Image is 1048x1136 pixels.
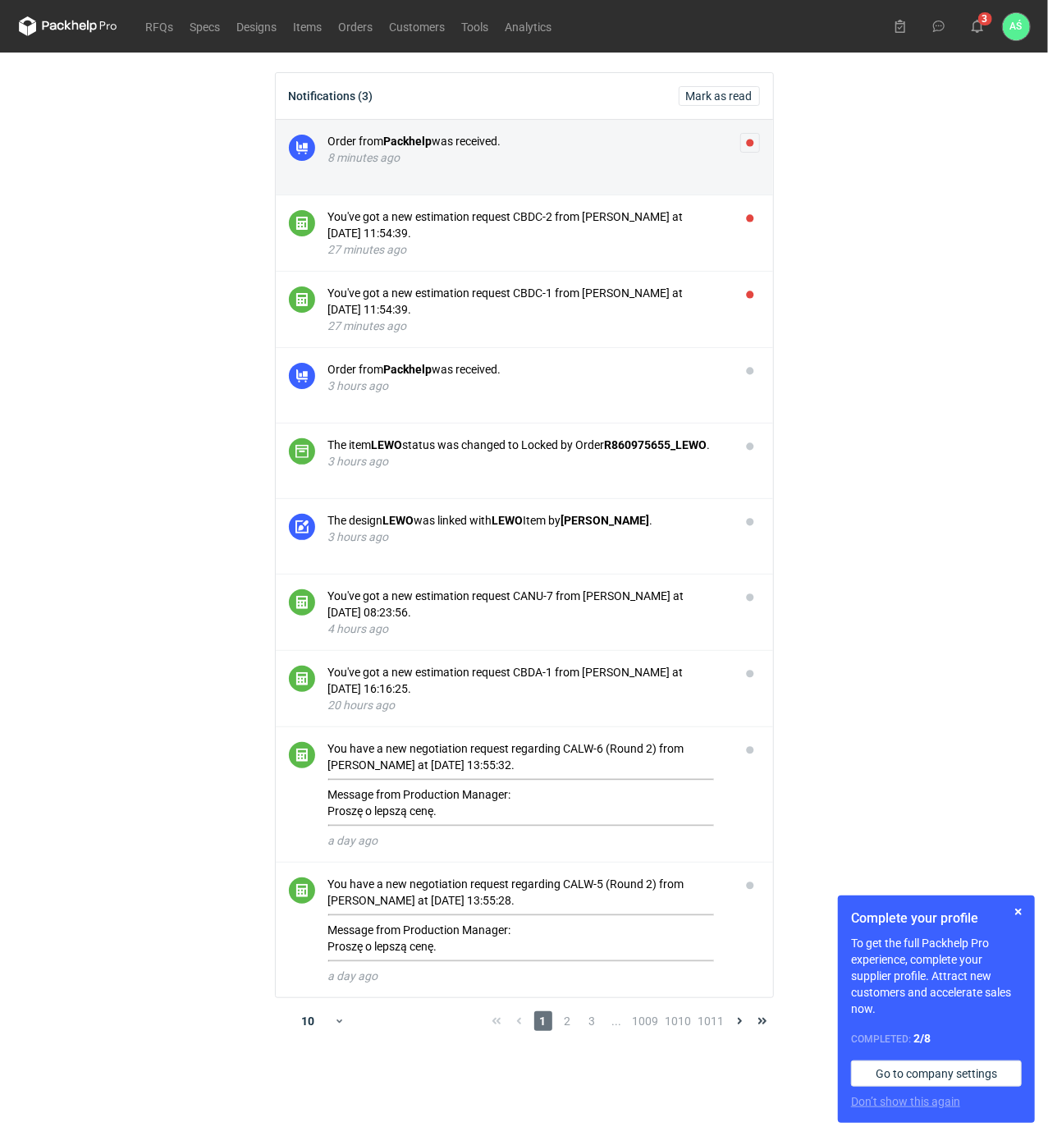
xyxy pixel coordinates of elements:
[328,437,727,453] div: The item status was changed to Locked by Order .
[583,1011,602,1031] span: 3
[913,1032,931,1045] strong: 2 / 8
[328,876,727,984] button: You have a new negotiation request regarding CALW-5 (Round 2) from [PERSON_NAME] at [DATE] 13:55:...
[328,133,727,149] div: Order from was received.
[383,514,414,527] strong: LEWO
[851,909,1022,928] h1: Complete your profile
[328,968,727,984] div: a day ago
[328,697,727,713] div: 20 hours ago
[328,740,727,827] div: You have a new negotiation request regarding CALW-6 (Round 2) from [PERSON_NAME] at [DATE] 13:55:...
[331,16,382,36] a: Orders
[1003,13,1030,40] div: Adrian Świerżewski
[328,588,727,621] div: You've got a new estimation request CANU-7 from [PERSON_NAME] at [DATE] 08:23:56.
[679,86,760,106] button: Mark as read
[1009,902,1028,922] button: Skip for now
[328,208,727,241] div: You've got a new estimation request CBDC-2 from [PERSON_NAME] at [DATE] 11:54:39.
[686,90,753,102] span: Mark as read
[851,935,1022,1017] p: To get the full Packhelp Pro experience, complete your supplier profile. Attract new customers an...
[328,241,727,258] div: 27 minutes ago
[328,740,727,849] button: You have a new negotiation request regarding CALW-6 (Round 2) from [PERSON_NAME] at [DATE] 13:55:...
[229,16,286,36] a: Designs
[328,437,727,470] button: The itemLEWOstatus was changed to Locked by OrderR860975655_LEWO.3 hours ago
[328,453,727,470] div: 3 hours ago
[328,133,727,166] button: Order fromPackhelpwas received.8 minutes ago
[328,361,727,378] div: Order from was received.
[633,1011,659,1031] span: 1009
[454,16,497,36] a: Tools
[328,664,727,697] div: You've got a new estimation request CBDA-1 from [PERSON_NAME] at [DATE] 16:16:25.
[19,16,117,36] svg: Packhelp Pro
[372,438,403,451] strong: LEWO
[281,1010,335,1033] div: 10
[559,1011,577,1031] span: 2
[384,363,432,376] strong: Packhelp
[328,285,727,334] button: You've got a new estimation request CBDC-1 from [PERSON_NAME] at [DATE] 11:54:39.27 minutes ago
[328,529,727,545] div: 3 hours ago
[328,361,727,394] button: Order fromPackhelpwas received.3 hours ago
[328,621,727,637] div: 4 hours ago
[328,664,727,713] button: You've got a new estimation request CBDA-1 from [PERSON_NAME] at [DATE] 16:16:25.20 hours ago
[328,378,727,394] div: 3 hours ago
[851,1093,960,1110] button: Don’t show this again
[964,13,991,39] button: 3
[666,1011,692,1031] span: 1010
[328,285,727,318] div: You've got a new estimation request CBDC-1 from [PERSON_NAME] at [DATE] 11:54:39.
[328,588,727,637] button: You've got a new estimation request CANU-7 from [PERSON_NAME] at [DATE] 08:23:56.4 hours ago
[182,16,229,36] a: Specs
[328,512,727,545] button: The designLEWOwas linked withLEWOItem by[PERSON_NAME].3 hours ago
[328,149,727,166] div: 8 minutes ago
[328,318,727,334] div: 27 minutes ago
[497,16,561,36] a: Analytics
[605,438,707,451] strong: R860975655_LEWO
[328,208,727,258] button: You've got a new estimation request CBDC-2 from [PERSON_NAME] at [DATE] 11:54:39.27 minutes ago
[492,514,524,527] strong: LEWO
[608,1011,626,1031] span: ...
[1003,13,1030,40] button: AŚ
[289,89,373,103] div: Notifications (3)
[851,1030,1022,1047] div: Completed:
[138,16,182,36] a: RFQs
[382,16,454,36] a: Customers
[328,512,727,529] div: The design was linked with Item by .
[534,1011,552,1031] span: 1
[384,135,432,148] strong: Packhelp
[698,1011,725,1031] span: 1011
[851,1060,1022,1087] a: Go to company settings
[328,832,727,849] div: a day ago
[561,514,650,527] strong: [PERSON_NAME]
[286,16,331,36] a: Items
[328,876,727,962] div: You have a new negotiation request regarding CALW-5 (Round 2) from [PERSON_NAME] at [DATE] 13:55:...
